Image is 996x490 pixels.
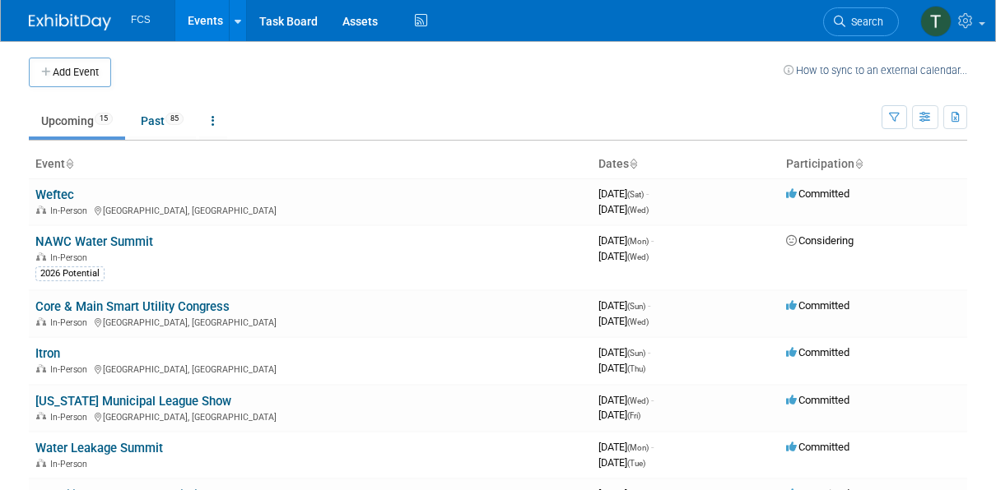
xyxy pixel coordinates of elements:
[786,234,854,247] span: Considering
[35,362,585,375] div: [GEOGRAPHIC_DATA], [GEOGRAPHIC_DATA]
[598,203,649,215] span: [DATE]
[627,206,649,215] span: (Wed)
[598,441,654,453] span: [DATE]
[36,252,46,261] img: In-Person Event
[627,459,645,468] span: (Tue)
[627,349,645,358] span: (Sun)
[592,150,780,178] th: Dates
[648,346,650,358] span: -
[786,187,849,200] span: Committed
[35,394,231,409] a: [US_STATE] Municipal League Show
[95,113,113,125] span: 15
[35,315,585,328] div: [GEOGRAPHIC_DATA], [GEOGRAPHIC_DATA]
[780,150,967,178] th: Participation
[627,396,649,405] span: (Wed)
[854,157,863,170] a: Sort by Participation Type
[651,394,654,406] span: -
[598,250,649,262] span: [DATE]
[165,113,184,125] span: 85
[35,234,153,249] a: NAWC Water Summit
[598,362,645,374] span: [DATE]
[920,6,952,37] img: Tommy Raye
[598,234,654,247] span: [DATE]
[35,346,60,361] a: Itron
[646,187,649,200] span: -
[598,409,640,421] span: [DATE]
[36,459,46,467] img: In-Person Event
[50,206,92,216] span: In-Person
[786,346,849,358] span: Committed
[627,302,645,311] span: (Sun)
[651,441,654,453] span: -
[598,315,649,327] span: [DATE]
[35,203,585,216] div: [GEOGRAPHIC_DATA], [GEOGRAPHIC_DATA]
[29,58,111,87] button: Add Event
[627,364,645,373] span: (Thu)
[35,299,230,314] a: Core & Main Smart Utility Congress
[50,252,92,263] span: In-Person
[629,157,637,170] a: Sort by Start Date
[598,299,650,312] span: [DATE]
[36,317,46,326] img: In-Person Event
[35,441,163,455] a: Water Leakage Summit
[627,237,649,246] span: (Mon)
[598,394,654,406] span: [DATE]
[36,206,46,214] img: In-Person Event
[598,346,650,358] span: [DATE]
[598,456,645,469] span: [DATE]
[128,105,196,136] a: Past85
[627,411,640,420] span: (Fri)
[648,299,650,312] span: -
[35,187,74,202] a: Weftec
[50,364,92,375] span: In-Person
[823,7,899,36] a: Search
[50,459,92,469] span: In-Person
[784,64,967,76] a: How to sync to an external calendar...
[786,441,849,453] span: Committed
[786,394,849,406] span: Committed
[786,299,849,312] span: Committed
[627,252,649,261] span: (Wed)
[65,157,73,170] a: Sort by Event Name
[627,190,644,199] span: (Sat)
[627,317,649,326] span: (Wed)
[845,16,883,28] span: Search
[29,150,592,178] th: Event
[29,105,125,136] a: Upcoming15
[131,14,151,25] span: FCS
[50,412,92,423] span: In-Person
[29,14,111,30] img: ExhibitDay
[598,187,649,200] span: [DATE]
[35,409,585,423] div: [GEOGRAPHIC_DATA], [GEOGRAPHIC_DATA]
[651,234,654,247] span: -
[36,364,46,372] img: In-Person Event
[36,412,46,420] img: In-Person Event
[35,266,105,281] div: 2026 Potential
[50,317,92,328] span: In-Person
[627,443,649,452] span: (Mon)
